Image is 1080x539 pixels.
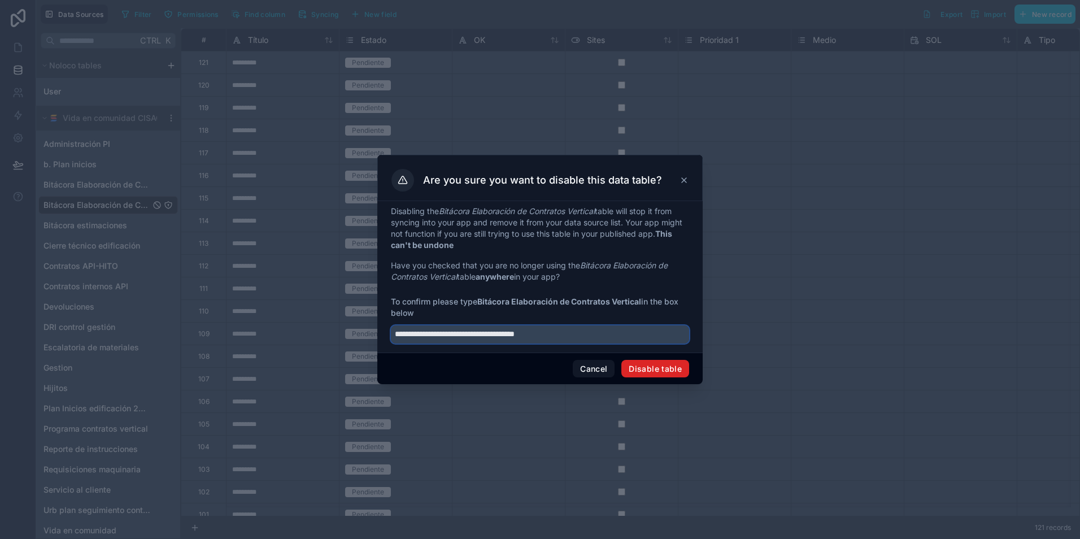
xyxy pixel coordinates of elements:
[477,297,641,306] strong: Bitácora Elaboración de Contratos Vertical
[423,173,662,187] h3: Are you sure you want to disable this data table?
[439,206,595,216] em: Bitácora Elaboración de Contratos Vertical
[621,360,689,378] button: Disable table
[476,272,514,281] strong: anywhere
[391,206,689,251] p: Disabling the table will stop it from syncing into your app and remove it from your data source l...
[391,296,689,319] span: To confirm please type in the box below
[573,360,615,378] button: Cancel
[391,260,689,282] p: Have you checked that you are no longer using the table in your app?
